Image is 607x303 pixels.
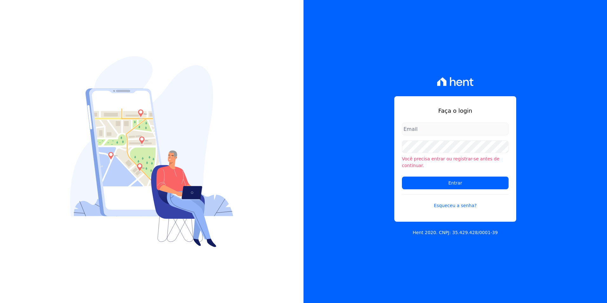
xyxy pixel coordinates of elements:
[413,229,498,236] p: Hent 2020. CNPJ: 35.429.428/0001-39
[402,156,509,169] li: Você precisa entrar ou registrar-se antes de continuar.
[70,56,233,247] img: Login
[402,194,509,209] a: Esqueceu a senha?
[402,123,509,135] input: Email
[402,177,509,189] input: Entrar
[402,106,509,115] h1: Faça o login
